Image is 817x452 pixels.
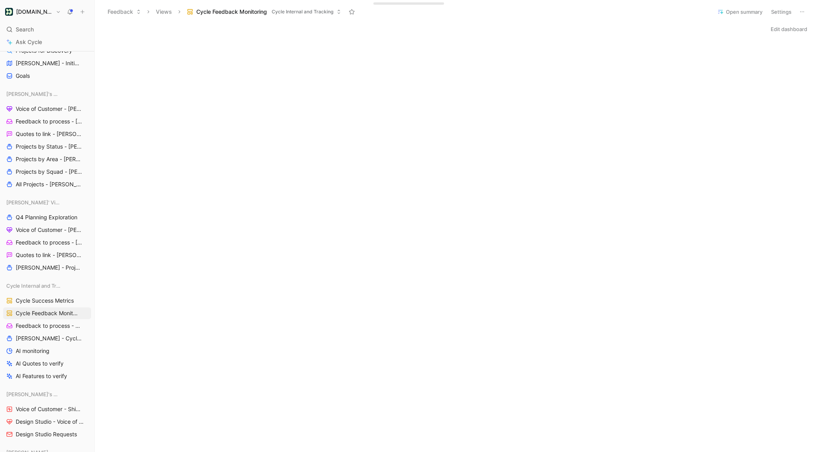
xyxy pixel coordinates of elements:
span: [PERSON_NAME] - Projects [16,264,81,272]
div: [PERSON_NAME]'s Views [3,388,91,400]
a: Q4 Planning Exploration [3,211,91,223]
a: Design Studio Requests [3,428,91,440]
button: Views [152,6,175,18]
span: Voice of Customer - [PERSON_NAME] [16,226,82,234]
div: [PERSON_NAME]'s ViewsVoice of Customer - Shipped FeaturesDesign Studio - Voice of Customer - [PER... [3,388,91,440]
span: Cycle Internal and Tracking [6,282,61,290]
h1: [DOMAIN_NAME] [16,8,53,15]
div: [PERSON_NAME]'s Views [3,88,91,100]
span: All Projects - [PERSON_NAME] [16,180,81,188]
span: Quotes to link - [PERSON_NAME] [16,251,82,259]
span: Goals [16,72,30,80]
span: Feedback to process - [PERSON_NAME] [16,118,83,125]
a: Feedback to process - [PERSON_NAME] [3,237,91,248]
span: Voice of Customer - [PERSON_NAME] [16,105,82,113]
div: Search [3,24,91,35]
span: [PERSON_NAME] - Initiatives [16,59,81,67]
span: AI Features to verify [16,372,67,380]
span: Feedback to process - Cycle Internal [16,322,82,330]
span: Feedback to process - [PERSON_NAME] [16,239,83,246]
span: Voice of Customer - Shipped Features [16,405,82,413]
a: All Projects - [PERSON_NAME] [3,178,91,190]
button: Open summary [714,6,766,17]
a: Cycle Success Metrics [3,295,91,307]
a: Voice of Customer - Shipped Features [3,403,91,415]
span: Projects by Area - [PERSON_NAME] [16,155,82,163]
a: AI Quotes to verify [3,358,91,369]
button: Feedback [104,6,144,18]
a: Projects by Area - [PERSON_NAME] [3,153,91,165]
a: Projects by Status - [PERSON_NAME] [3,141,91,153]
span: [PERSON_NAME]'s Views [6,90,60,98]
a: Cycle Feedback Monitoring [3,307,91,319]
span: Quotes to link - [PERSON_NAME] [16,130,82,138]
a: AI Features to verify [3,370,91,382]
span: [PERSON_NAME]'s Views [6,390,60,398]
span: Projects by Status - [PERSON_NAME] [16,143,82,151]
div: [PERSON_NAME]' ViewsQ4 Planning ExplorationVoice of Customer - [PERSON_NAME]Feedback to process -... [3,197,91,274]
span: Cycle Feedback Monitoring [196,8,267,16]
a: Voice of Customer - [PERSON_NAME] [3,103,91,115]
div: Cycle Internal and TrackingCycle Success MetricsCycle Feedback MonitoringFeedback to process - Cy... [3,280,91,382]
a: Ask Cycle [3,36,91,48]
div: [PERSON_NAME]' Views [3,197,91,208]
span: AI monitoring [16,347,49,355]
span: Design Studio Requests [16,430,77,438]
a: Feedback to process - [PERSON_NAME] [3,116,91,127]
a: Quotes to link - [PERSON_NAME] [3,249,91,261]
div: [PERSON_NAME]'s ViewsVoice of Customer - [PERSON_NAME]Feedback to process - [PERSON_NAME]Quotes t... [3,88,91,190]
a: Feedback to process - Cycle Internal [3,320,91,332]
span: Cycle Success Metrics [16,297,74,305]
a: Projects by Squad - [PERSON_NAME] [3,166,91,178]
span: Ask Cycle [16,37,42,47]
button: Edit dashboard [767,24,811,35]
span: Design Studio - Voice of Customer - [PERSON_NAME] [16,418,84,426]
a: Goals [3,70,91,82]
span: AI Quotes to verify [16,360,64,367]
button: Customer.io[DOMAIN_NAME] [3,6,63,17]
span: Projects by Squad - [PERSON_NAME] [16,168,82,176]
a: Design Studio - Voice of Customer - [PERSON_NAME] [3,416,91,428]
a: AI monitoring [3,345,91,357]
a: Quotes to link - [PERSON_NAME] [3,128,91,140]
span: [PERSON_NAME] - Cycle Internal Requests [16,334,83,342]
div: Cycle Internal and Tracking [3,280,91,292]
button: Cycle Feedback MonitoringCycle Internal and Tracking [183,6,345,18]
span: Cycle Feedback Monitoring [16,309,81,317]
span: [PERSON_NAME]' Views [6,198,60,206]
a: [PERSON_NAME] - Initiatives [3,57,91,69]
span: Q4 Planning Exploration [16,213,77,221]
span: Cycle Internal and Tracking [272,8,333,16]
button: Settings [768,6,795,17]
a: [PERSON_NAME] - Cycle Internal Requests [3,333,91,344]
a: [PERSON_NAME] - Projects [3,262,91,274]
img: Customer.io [5,8,13,16]
span: Search [16,25,34,34]
a: Voice of Customer - [PERSON_NAME] [3,224,91,236]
